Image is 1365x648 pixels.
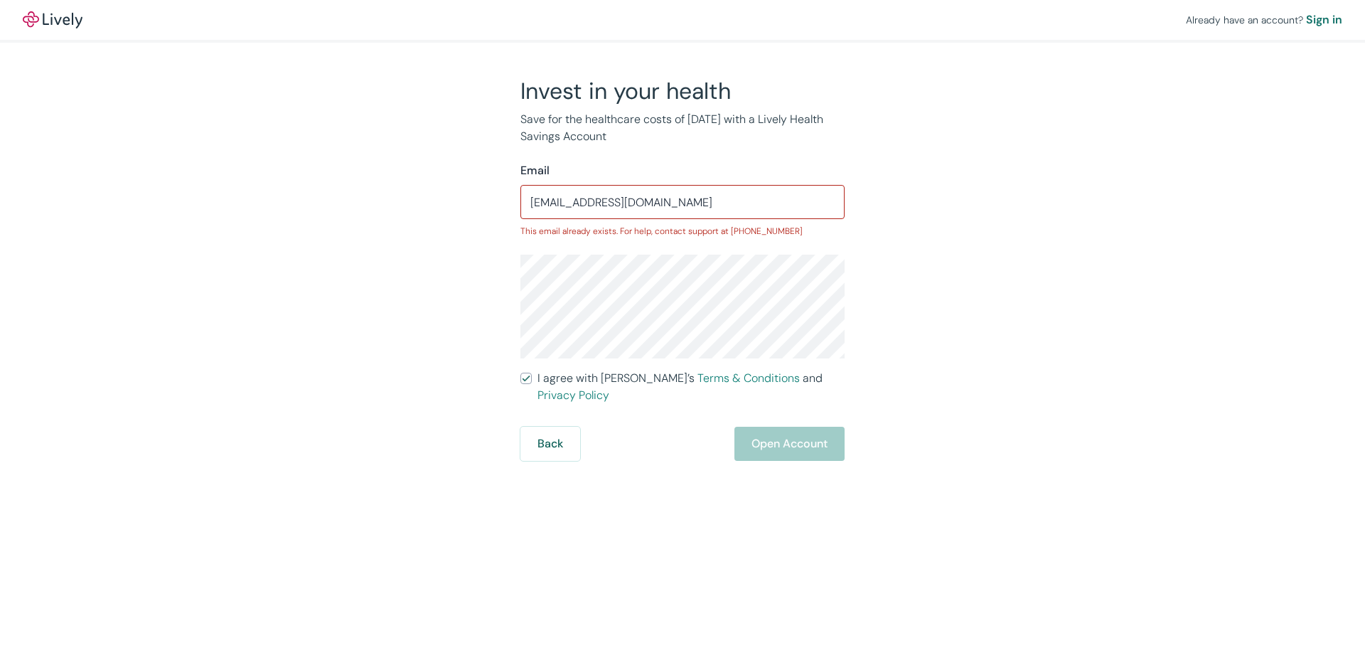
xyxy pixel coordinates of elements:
[537,388,609,403] a: Privacy Policy
[697,371,800,386] a: Terms & Conditions
[520,77,845,105] h2: Invest in your health
[520,162,550,179] label: Email
[520,225,845,238] p: This email already exists. For help, contact support at [PHONE_NUMBER]
[520,427,580,461] button: Back
[520,111,845,145] p: Save for the healthcare costs of [DATE] with a Lively Health Savings Account
[1306,11,1342,28] a: Sign in
[537,370,845,404] span: I agree with [PERSON_NAME]’s and
[23,11,82,28] img: Lively
[1186,11,1342,28] div: Already have an account?
[23,11,82,28] a: LivelyLively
